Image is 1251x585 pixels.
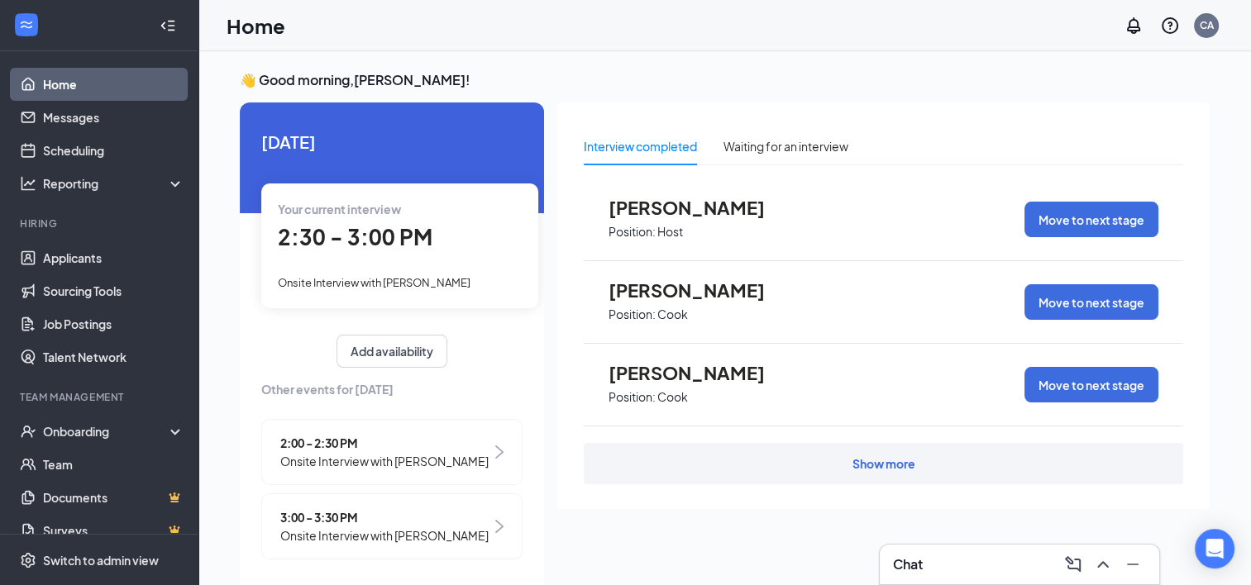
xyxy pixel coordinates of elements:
a: SurveysCrown [43,514,184,547]
div: Waiting for an interview [723,137,848,155]
button: Minimize [1120,551,1146,578]
div: Show more [852,455,915,472]
p: Position: [609,307,656,322]
button: ChevronUp [1090,551,1116,578]
span: 2:00 - 2:30 PM [280,434,489,452]
span: [PERSON_NAME] [609,362,790,383]
span: [PERSON_NAME] [609,279,790,301]
button: Move to next stage [1024,202,1158,237]
a: Applicants [43,241,184,274]
svg: Collapse [160,17,176,34]
p: Cook [657,307,688,322]
a: Sourcing Tools [43,274,184,307]
svg: Analysis [20,175,36,192]
button: Move to next stage [1024,367,1158,402]
svg: QuestionInfo [1160,16,1180,36]
svg: Settings [20,552,36,568]
h3: Chat [893,555,923,573]
svg: ChevronUp [1093,554,1113,574]
h3: 👋 Good morning, [PERSON_NAME] ! [240,71,1210,89]
span: Onsite Interview with [PERSON_NAME] [278,276,470,289]
button: Add availability [337,335,447,368]
button: ComposeMessage [1060,551,1086,578]
a: Team [43,448,184,481]
a: Talent Network [43,340,184,373]
svg: ComposeMessage [1063,554,1083,574]
p: Cook [657,389,688,405]
a: Home [43,68,184,101]
div: Switch to admin view [43,552,159,568]
span: [DATE] [261,129,523,155]
div: CA [1200,18,1214,32]
span: Onsite Interview with [PERSON_NAME] [280,452,489,470]
p: Position: [609,389,656,405]
div: Open Intercom Messenger [1195,529,1234,568]
svg: WorkstreamLogo [18,17,35,33]
span: [PERSON_NAME] [609,197,790,218]
div: Hiring [20,216,181,231]
svg: Minimize [1123,554,1143,574]
a: Messages [43,101,184,134]
div: Interview completed [584,137,697,155]
span: 2:30 - 3:00 PM [278,223,432,250]
a: Scheduling [43,134,184,167]
span: Your current interview [278,202,401,216]
div: Team Management [20,390,181,404]
svg: Notifications [1124,16,1144,36]
span: Other events for [DATE] [261,380,523,398]
h1: Home [227,12,285,40]
button: Move to next stage [1024,284,1158,320]
p: Host [657,224,683,240]
a: DocumentsCrown [43,481,184,514]
svg: UserCheck [20,423,36,440]
div: Reporting [43,175,185,192]
span: 3:00 - 3:30 PM [280,508,489,526]
span: Onsite Interview with [PERSON_NAME] [280,526,489,545]
a: Job Postings [43,307,184,340]
p: Position: [609,224,656,240]
div: Onboarding [43,423,170,440]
